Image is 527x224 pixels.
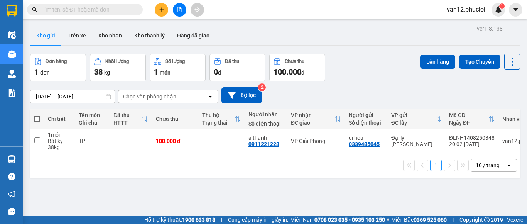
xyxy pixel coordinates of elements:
[8,208,15,215] span: message
[391,120,435,126] div: ĐC lấy
[48,116,71,122] div: Chi tiết
[128,26,171,45] button: Kho thanh lý
[387,109,445,129] th: Toggle SortBy
[110,109,152,129] th: Toggle SortBy
[79,120,106,126] div: Ghi chú
[509,3,522,17] button: caret-down
[449,120,488,126] div: Ngày ĐH
[269,54,325,81] button: Chưa thu100.000đ
[287,109,345,129] th: Toggle SortBy
[79,112,106,118] div: Tên món
[314,217,385,223] strong: 0708 023 035 - 0935 103 250
[430,160,442,171] button: 1
[349,141,380,147] div: 0339485045
[290,216,385,224] span: Miền Nam
[165,59,185,64] div: Số lượng
[8,155,16,163] img: warehouse-icon
[154,67,158,76] span: 1
[387,218,389,221] span: ⚪️
[248,111,283,117] div: Người nhận
[123,93,176,100] div: Chọn văn phòng nhận
[214,67,218,76] span: 0
[414,217,447,223] strong: 0369 525 060
[301,70,304,76] span: đ
[8,31,16,39] img: warehouse-icon
[207,93,213,100] svg: open
[177,7,182,12] span: file-add
[512,6,519,13] span: caret-down
[8,190,15,198] span: notification
[445,109,498,129] th: Toggle SortBy
[248,141,279,147] div: 0911221223
[61,26,92,45] button: Trên xe
[495,6,502,13] img: icon-new-feature
[218,70,221,76] span: đ
[420,55,455,69] button: Lên hàng
[274,67,301,76] span: 100.000
[453,216,454,224] span: |
[248,120,283,127] div: Số điện thoại
[209,54,265,81] button: Đã thu0đ
[484,217,490,222] span: copyright
[113,120,142,126] div: HTTT
[202,120,235,126] div: Trạng thái
[391,135,441,147] div: Đại lý [PERSON_NAME]
[48,144,71,150] div: 38 kg
[391,216,447,224] span: Miền Bắc
[156,116,194,122] div: Chưa thu
[171,26,216,45] button: Hàng đã giao
[46,59,67,64] div: Đơn hàng
[113,112,142,118] div: Đã thu
[349,135,383,141] div: dì hòa
[94,67,103,76] span: 38
[48,138,71,144] div: Bất kỳ
[79,138,106,144] div: TP
[30,26,61,45] button: Kho gửi
[150,54,206,81] button: Số lượng1món
[459,55,500,69] button: Tạo Chuyến
[7,5,17,17] img: logo-vxr
[156,138,194,144] div: 100.000 đ
[248,135,283,141] div: a thanh
[500,3,503,9] span: 1
[92,26,128,45] button: Kho nhận
[182,217,215,223] strong: 1900 633 818
[449,112,488,118] div: Mã GD
[221,216,222,224] span: |
[202,112,235,118] div: Thu hộ
[8,173,15,180] span: question-circle
[48,132,71,138] div: 1 món
[90,54,146,81] button: Khối lượng38kg
[258,83,266,91] sup: 2
[159,7,164,12] span: plus
[477,24,503,33] div: ver 1.8.138
[144,216,215,224] span: Hỗ trợ kỹ thuật:
[449,141,495,147] div: 20:02 [DATE]
[160,70,171,76] span: món
[8,50,16,58] img: warehouse-icon
[349,112,383,118] div: Người gửi
[221,87,262,103] button: Bộ lọc
[8,89,16,97] img: solution-icon
[194,7,200,12] span: aim
[449,135,495,141] div: ĐLNH1408250348
[441,5,492,14] span: van12.phucloi
[349,120,383,126] div: Số điện thoại
[506,162,512,168] svg: open
[198,109,245,129] th: Toggle SortBy
[173,3,186,17] button: file-add
[291,112,335,118] div: VP nhận
[291,120,335,126] div: ĐC giao
[225,59,239,64] div: Đã thu
[155,3,168,17] button: plus
[104,70,110,76] span: kg
[191,3,204,17] button: aim
[391,112,435,118] div: VP gửi
[42,5,133,14] input: Tìm tên, số ĐT hoặc mã đơn
[228,216,288,224] span: Cung cấp máy in - giấy in:
[105,59,129,64] div: Khối lượng
[30,54,86,81] button: Đơn hàng1đơn
[476,161,500,169] div: 10 / trang
[32,7,37,12] span: search
[291,138,341,144] div: VP Giải Phóng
